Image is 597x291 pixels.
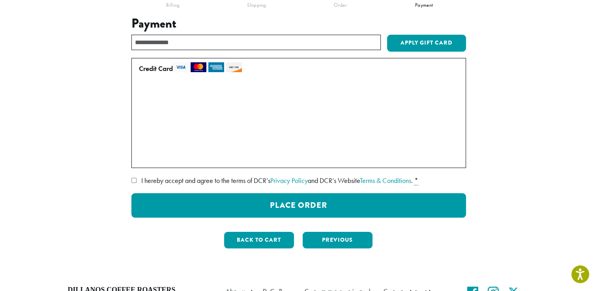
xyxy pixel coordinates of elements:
a: Privacy Policy [270,176,308,185]
img: visa [173,62,189,72]
img: discover [226,62,242,72]
abbr: required [414,176,418,185]
label: Credit Card [139,62,455,75]
button: Place Order [131,193,466,218]
h3: Payment [131,16,466,31]
a: Terms & Conditions [360,176,411,185]
img: amex [208,62,224,72]
input: I hereby accept and agree to the terms of DCR’sPrivacy Policyand DCR’s WebsiteTerms & Conditions. * [131,178,137,183]
button: Apply Gift Card [387,35,466,52]
button: Previous [303,232,372,248]
img: mastercard [191,62,206,72]
span: I hereby accept and agree to the terms of DCR’s and DCR’s Website . [141,176,413,185]
button: Back to cart [224,232,294,248]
